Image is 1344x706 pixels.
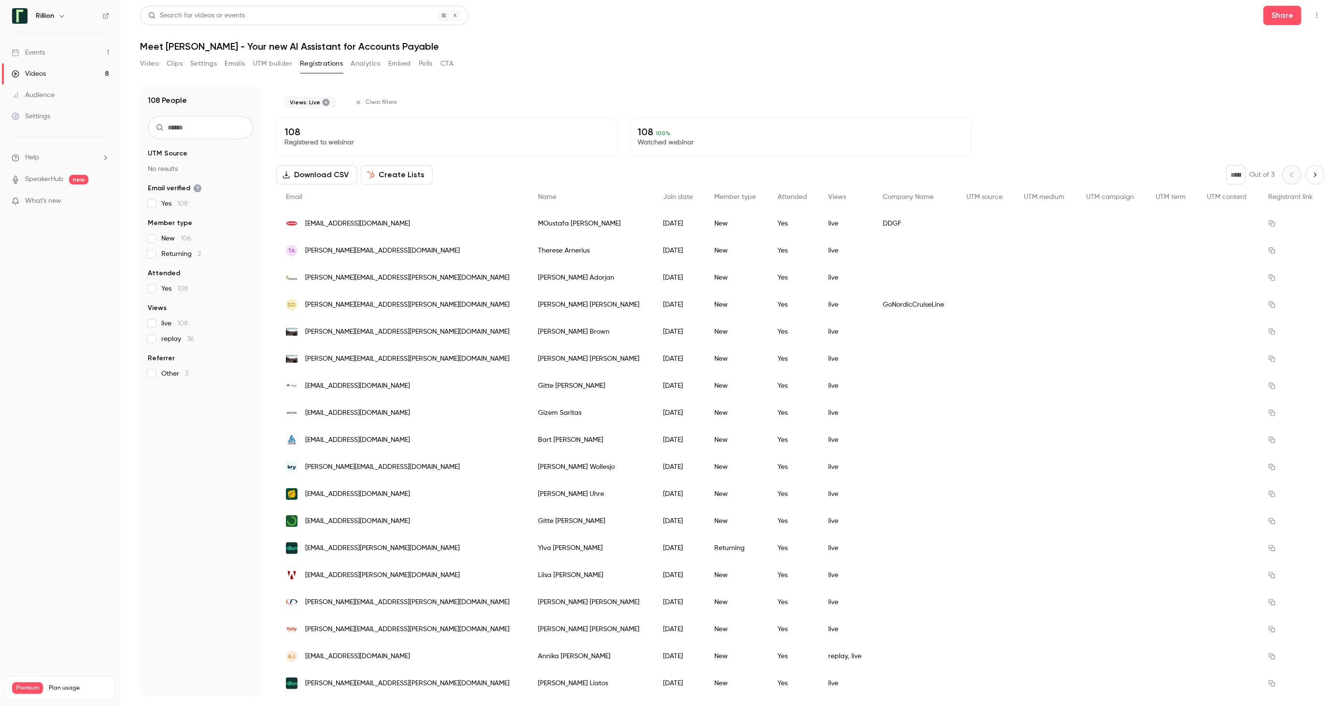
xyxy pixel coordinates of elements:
[148,95,187,106] h1: 108 People
[768,643,819,670] div: Yes
[286,542,297,554] img: rillion.com
[768,670,819,697] div: Yes
[305,354,509,364] span: [PERSON_NAME][EMAIL_ADDRESS][PERSON_NAME][DOMAIN_NAME]
[819,643,873,670] div: replay, live
[768,589,819,616] div: Yes
[768,372,819,399] div: Yes
[351,95,403,110] button: Clear filters
[288,652,296,661] span: AJ
[12,682,43,694] span: Premium
[148,11,245,21] div: Search for videos or events
[190,56,217,71] button: Settings
[705,562,768,589] div: New
[538,194,556,200] span: Name
[705,589,768,616] div: New
[768,562,819,589] div: Yes
[177,200,188,207] span: 108
[148,164,253,174] p: No results
[768,345,819,372] div: Yes
[161,369,188,379] span: Other
[819,589,873,616] div: live
[819,562,873,589] div: live
[286,461,297,473] img: kry.se
[305,597,509,607] span: [PERSON_NAME][EMAIL_ADDRESS][PERSON_NAME][DOMAIN_NAME]
[305,678,509,689] span: [PERSON_NAME][EMAIL_ADDRESS][PERSON_NAME][DOMAIN_NAME]
[705,210,768,237] div: New
[528,237,653,264] div: Therese Arnerius
[148,303,167,313] span: Views
[768,264,819,291] div: Yes
[284,126,610,138] p: 108
[1207,194,1246,200] span: UTM content
[286,407,297,419] img: sectra.com
[286,569,297,581] img: wermundsen.com
[25,153,39,163] span: Help
[873,291,957,318] div: GoNordicCruiseLine
[177,320,188,327] span: 108
[819,318,873,345] div: live
[528,589,653,616] div: [PERSON_NAME] [PERSON_NAME]
[305,624,509,635] span: [PERSON_NAME][EMAIL_ADDRESS][PERSON_NAME][DOMAIN_NAME]
[185,370,188,377] span: 3
[768,508,819,535] div: Yes
[768,480,819,508] div: Yes
[819,508,873,535] div: live
[528,210,653,237] div: MOustafa [PERSON_NAME]
[656,130,671,137] span: 100 %
[705,535,768,562] div: Returning
[653,399,705,426] div: [DATE]
[286,355,297,363] img: komatsuforest.com
[768,210,819,237] div: Yes
[361,165,433,184] button: Create Lists
[305,408,410,418] span: [EMAIL_ADDRESS][DOMAIN_NAME]
[705,318,768,345] div: New
[286,678,297,689] img: rillion.com
[768,237,819,264] div: Yes
[288,300,296,309] span: SD
[819,426,873,453] div: live
[528,453,653,480] div: [PERSON_NAME] Wollesjo
[1249,170,1274,180] p: Out of 3
[286,434,297,446] img: corelab.com
[276,165,357,184] button: Download CSV
[148,149,253,379] section: facet-groups
[161,199,188,209] span: Yes
[768,399,819,426] div: Yes
[528,345,653,372] div: [PERSON_NAME] [PERSON_NAME]
[714,194,756,200] span: Member type
[25,174,63,184] a: SpeakerHub
[161,319,188,328] span: live
[12,112,50,121] div: Settings
[819,480,873,508] div: live
[286,623,297,635] img: tivityhealth.com
[305,219,410,229] span: [EMAIL_ADDRESS][DOMAIN_NAME]
[653,670,705,697] div: [DATE]
[1268,194,1313,200] span: Registrant link
[69,175,88,184] span: new
[161,249,201,259] span: Returning
[305,300,509,310] span: [PERSON_NAME][EMAIL_ADDRESS][PERSON_NAME][DOMAIN_NAME]
[528,480,653,508] div: [PERSON_NAME] Uhre
[819,291,873,318] div: live
[286,596,297,608] img: datadimensions.com
[322,99,330,106] button: Remove "Live views" from selected filters
[290,99,320,106] span: Views: Live
[653,616,705,643] div: [DATE]
[528,508,653,535] div: Gitte [PERSON_NAME]
[768,616,819,643] div: Yes
[148,149,187,158] span: UTM Source
[225,56,245,71] button: Emails
[140,41,1325,52] h1: Meet [PERSON_NAME] - Your new AI Assistant for Accounts Payable
[638,138,963,147] p: Watched webinar
[653,372,705,399] div: [DATE]
[653,237,705,264] div: [DATE]
[25,196,61,206] span: What's new
[653,453,705,480] div: [DATE]
[705,508,768,535] div: New
[148,218,192,228] span: Member type
[819,535,873,562] div: live
[286,272,297,283] img: tornator.fi
[305,570,460,580] span: [EMAIL_ADDRESS][PERSON_NAME][DOMAIN_NAME]
[305,651,410,662] span: [EMAIL_ADDRESS][DOMAIN_NAME]
[768,535,819,562] div: Yes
